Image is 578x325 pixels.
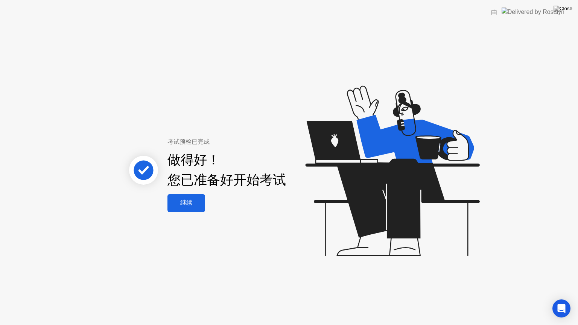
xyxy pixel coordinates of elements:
div: 继续 [170,199,203,207]
div: 由 [491,8,497,17]
div: 考试预检已完成 [167,137,323,146]
div: Open Intercom Messenger [552,299,570,317]
img: Close [554,6,572,12]
button: 继续 [167,194,205,212]
div: 做得好！ 您已准备好开始考试 [167,150,286,190]
img: Delivered by Rosalyn [502,8,564,16]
